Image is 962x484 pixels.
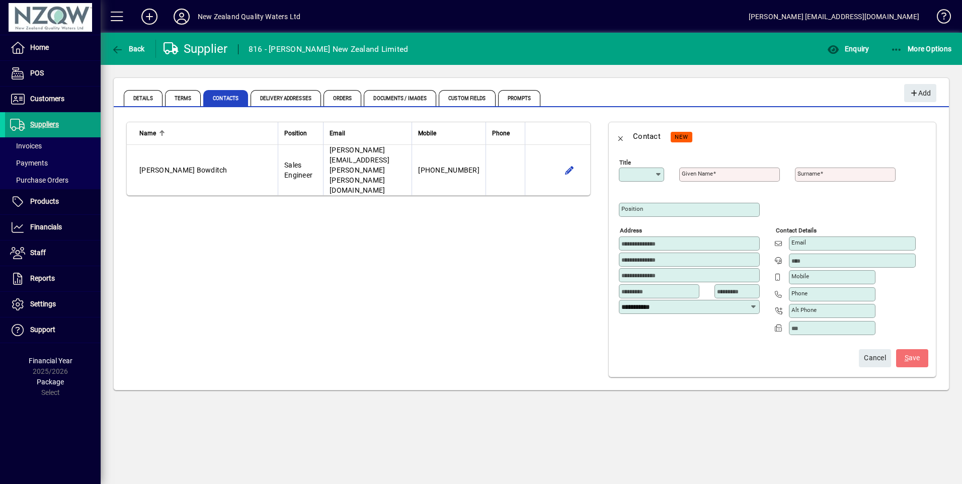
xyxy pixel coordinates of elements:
[5,240,101,266] a: Staff
[791,273,809,280] mat-label: Mobile
[278,145,323,195] td: Sales Engineer
[929,2,949,35] a: Knowledge Base
[5,154,101,172] a: Payments
[30,69,44,77] span: POS
[888,40,954,58] button: More Options
[30,326,55,334] span: Support
[5,266,101,291] a: Reports
[139,128,272,139] div: Name
[249,41,409,57] div: 816 - [PERSON_NAME] New Zealand Limited
[284,128,317,139] div: Position
[859,349,891,367] button: Cancel
[330,128,345,139] span: Email
[791,290,808,297] mat-label: Phone
[5,292,101,317] a: Settings
[749,9,919,25] div: [PERSON_NAME] [EMAIL_ADDRESS][DOMAIN_NAME]
[5,172,101,189] a: Purchase Orders
[165,90,201,106] span: Terms
[896,349,928,367] button: Save
[418,166,479,174] span: [PHONE_NUMBER]
[909,85,931,102] span: Add
[621,205,643,212] mat-label: Position
[5,61,101,86] a: POS
[418,128,436,139] span: Mobile
[418,128,479,139] div: Mobile
[111,45,145,53] span: Back
[891,45,952,53] span: More Options
[682,170,713,177] mat-label: Given name
[30,249,46,257] span: Staff
[30,300,56,308] span: Settings
[904,84,936,102] button: Add
[905,354,909,362] span: S
[797,170,820,177] mat-label: Surname
[30,197,59,205] span: Products
[251,90,321,106] span: Delivery Addresses
[5,215,101,240] a: Financials
[330,146,389,194] span: [PERSON_NAME][EMAIL_ADDRESS][PERSON_NAME][PERSON_NAME][DOMAIN_NAME]
[284,128,307,139] span: Position
[29,357,72,365] span: Financial Year
[324,90,362,106] span: Orders
[124,90,163,106] span: Details
[10,142,42,150] span: Invoices
[30,120,59,128] span: Suppliers
[166,8,198,26] button: Profile
[633,128,661,144] div: Contact
[133,8,166,26] button: Add
[364,90,436,106] span: Documents / Images
[5,189,101,214] a: Products
[498,90,541,106] span: Prompts
[197,166,227,174] span: Bowditch
[109,40,147,58] button: Back
[37,378,64,386] span: Package
[791,239,806,246] mat-label: Email
[5,137,101,154] a: Invoices
[139,128,156,139] span: Name
[439,90,495,106] span: Custom Fields
[864,350,886,366] span: Cancel
[10,159,48,167] span: Payments
[5,35,101,60] a: Home
[675,134,688,140] span: NEW
[825,40,871,58] button: Enquiry
[330,128,406,139] div: Email
[492,128,510,139] span: Phone
[30,43,49,51] span: Home
[609,124,633,148] button: Back
[198,9,300,25] div: New Zealand Quality Waters Ltd
[203,90,248,106] span: Contacts
[30,274,55,282] span: Reports
[5,87,101,112] a: Customers
[30,223,62,231] span: Financials
[164,41,228,57] div: Supplier
[492,128,519,139] div: Phone
[101,40,156,58] app-page-header-button: Back
[5,317,101,343] a: Support
[905,350,920,366] span: ave
[791,306,817,313] mat-label: Alt Phone
[619,159,631,166] mat-label: Title
[139,166,195,174] span: [PERSON_NAME]
[827,45,869,53] span: Enquiry
[10,176,68,184] span: Purchase Orders
[30,95,64,103] span: Customers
